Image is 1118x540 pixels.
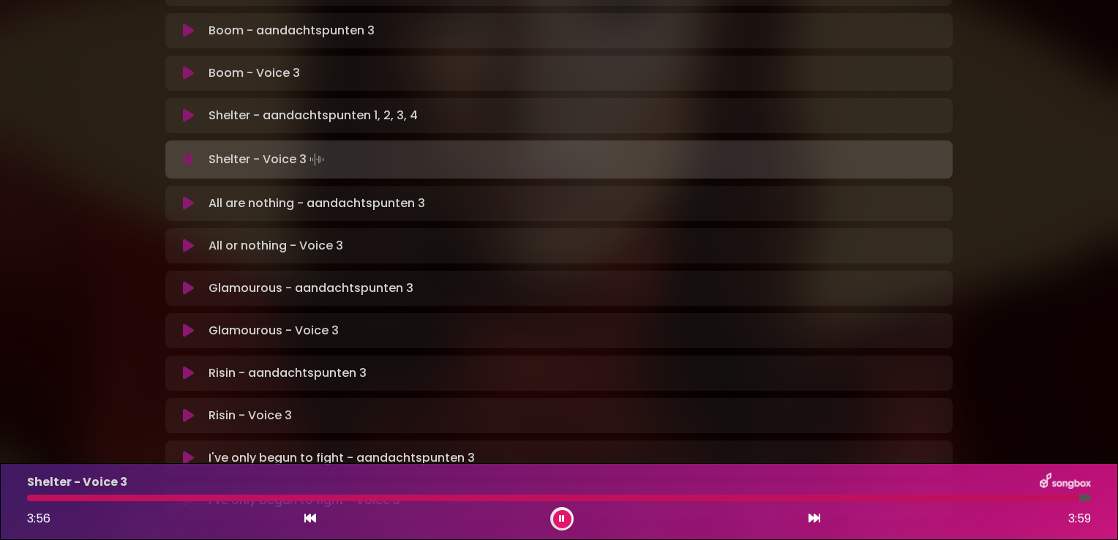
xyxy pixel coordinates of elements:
p: Boom - Voice 3 [209,64,300,82]
p: I've only begun to fight - aandachtspunten 3 [209,449,475,467]
span: 3:56 [27,510,50,527]
span: 3:59 [1068,510,1091,528]
p: All are nothing - aandachtspunten 3 [209,195,425,212]
p: All or nothing - Voice 3 [209,237,343,255]
p: Shelter - aandachtspunten 1, 2, 3, 4 [209,107,418,124]
p: Shelter - Voice 3 [27,473,127,491]
p: Risin - aandachtspunten 3 [209,364,367,382]
p: Boom - aandachtspunten 3 [209,22,375,40]
p: Glamourous - Voice 3 [209,322,339,340]
img: songbox-logo-white.png [1040,473,1091,492]
p: Glamourous - aandachtspunten 3 [209,280,413,297]
img: waveform4.gif [307,149,327,170]
p: Shelter - Voice 3 [209,149,327,170]
p: Risin - Voice 3 [209,407,292,424]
